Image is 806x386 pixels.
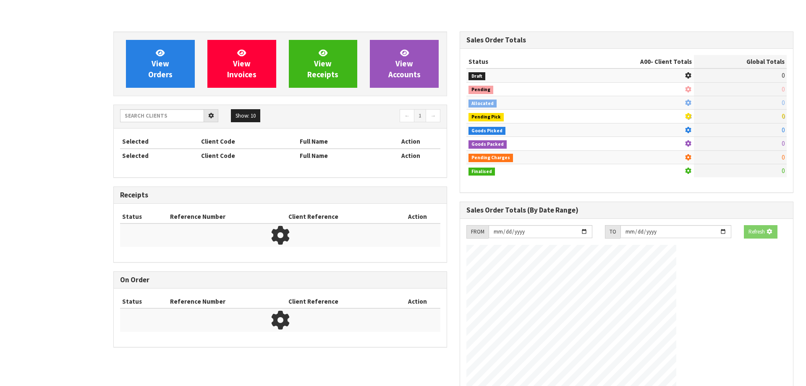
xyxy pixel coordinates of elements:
[298,135,381,148] th: Full Name
[468,140,507,149] span: Goods Packed
[782,126,785,134] span: 0
[468,86,493,94] span: Pending
[207,40,276,88] a: ViewInvoices
[782,153,785,161] span: 0
[394,295,440,308] th: Action
[414,109,426,123] a: 1
[286,295,394,308] th: Client Reference
[120,295,168,308] th: Status
[468,113,504,121] span: Pending Pick
[199,149,298,162] th: Client Code
[298,149,381,162] th: Full Name
[388,48,421,79] span: View Accounts
[782,139,785,147] span: 0
[120,276,440,284] h3: On Order
[782,85,785,93] span: 0
[126,40,195,88] a: ViewOrders
[120,191,440,199] h3: Receipts
[468,100,497,108] span: Allocated
[468,127,505,135] span: Goods Picked
[782,99,785,107] span: 0
[199,135,298,148] th: Client Code
[227,48,256,79] span: View Invoices
[286,109,440,124] nav: Page navigation
[426,109,440,123] a: →
[370,40,439,88] a: ViewAccounts
[307,48,338,79] span: View Receipts
[120,149,199,162] th: Selected
[782,71,785,79] span: 0
[605,225,620,239] div: TO
[120,210,168,223] th: Status
[468,154,513,162] span: Pending Charges
[394,210,440,223] th: Action
[572,55,694,68] th: - Client Totals
[120,135,199,148] th: Selected
[289,40,358,88] a: ViewReceipts
[286,210,394,223] th: Client Reference
[231,109,260,123] button: Show: 10
[381,135,440,148] th: Action
[466,206,787,214] h3: Sales Order Totals (By Date Range)
[782,112,785,120] span: 0
[120,109,204,122] input: Search clients
[744,225,777,239] button: Refresh
[148,48,173,79] span: View Orders
[466,36,787,44] h3: Sales Order Totals
[468,72,485,81] span: Draft
[694,55,787,68] th: Global Totals
[168,295,287,308] th: Reference Number
[400,109,414,123] a: ←
[468,168,495,176] span: Finalised
[782,167,785,175] span: 0
[640,58,651,66] span: A00
[466,55,572,68] th: Status
[466,225,489,239] div: FROM
[381,149,440,162] th: Action
[168,210,287,223] th: Reference Number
